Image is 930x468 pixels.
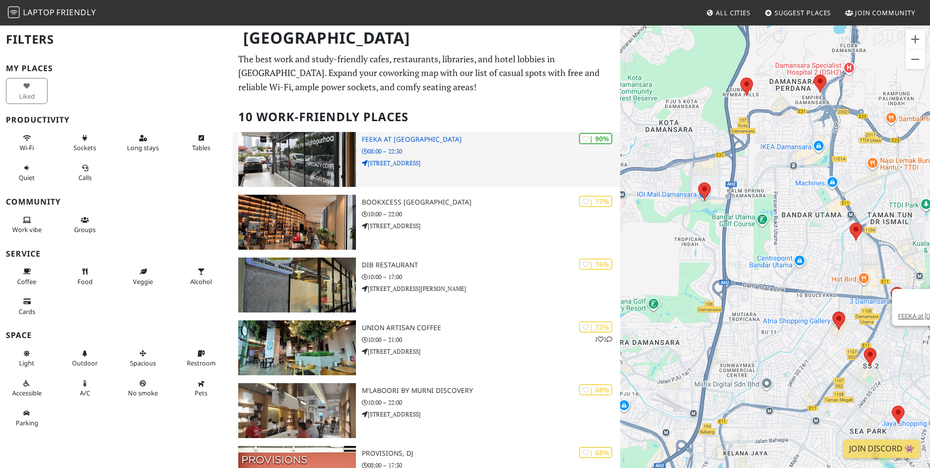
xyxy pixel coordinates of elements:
p: 10:00 – 21:00 [362,335,620,344]
h3: DIB RESTAURANT [362,261,620,269]
h2: 10 Work-Friendly Places [238,102,614,132]
span: Coffee [17,277,36,286]
span: Alcohol [190,277,212,286]
div: | 90% [579,133,612,144]
h3: FEEKA at [GEOGRAPHIC_DATA] [362,135,620,144]
a: All Cities [702,4,754,22]
p: [STREET_ADDRESS] [362,410,620,419]
h3: Community [6,197,226,207]
p: 10:00 – 22:00 [362,398,620,407]
span: Credit cards [19,307,35,316]
span: Food [77,277,93,286]
span: Group tables [74,225,96,234]
button: Spacious [122,345,164,371]
h3: Productivity [6,115,226,125]
button: Cards [6,293,48,319]
button: Zoom out [905,50,925,69]
a: LaptopFriendly LaptopFriendly [8,4,96,22]
button: Sockets [64,130,106,156]
p: 10:00 – 17:00 [362,272,620,282]
button: Work vibe [6,212,48,238]
a: DIB RESTAURANT | 76% DIB RESTAURANT 10:00 – 17:00 [STREET_ADDRESS][PERSON_NAME] [232,258,620,312]
img: FEEKA at Happy Mansion [238,132,355,187]
button: Wi-Fi [6,130,48,156]
span: Natural light [19,359,34,367]
a: BookXcess Tropicana Gardens Mall | 77% BookXcess [GEOGRAPHIC_DATA] 10:00 – 22:00 [STREET_ADDRESS] [232,195,620,250]
button: Pets [180,375,222,401]
span: Laptop [23,7,55,18]
button: Food [64,263,106,289]
span: Quiet [19,173,35,182]
span: Restroom [187,359,216,367]
button: Zoom in [905,29,925,49]
h3: Space [6,331,226,340]
p: 10:00 – 22:00 [362,209,620,219]
a: Join Community [841,4,919,22]
button: Alcohol [180,263,222,289]
div: | 72% [579,321,612,333]
span: Stable Wi-Fi [20,143,34,152]
img: DIB RESTAURANT [238,258,355,312]
button: Accessible [6,375,48,401]
button: Light [6,345,48,371]
span: Parking [16,418,38,427]
span: Pet friendly [195,389,207,397]
button: Outdoor [64,345,106,371]
span: Suggest Places [775,8,831,17]
h3: Provisions, DJ [362,449,620,458]
h3: My Places [6,64,226,73]
p: 1 1 [595,335,612,344]
h3: BookXcess [GEOGRAPHIC_DATA] [362,198,620,207]
button: Quiet [6,160,48,186]
span: People working [12,225,42,234]
span: Veggie [133,277,153,286]
button: A/C [64,375,106,401]
p: [STREET_ADDRESS] [362,158,620,168]
p: The best work and study-friendly cafes, restaurants, libraries, and hotel lobbies in [GEOGRAPHIC_... [238,52,614,94]
p: [STREET_ADDRESS][PERSON_NAME] [362,284,620,293]
a: M'Laboori by Murni Discovery | 68% M'Laboori by Murni Discovery 10:00 – 22:00 [STREET_ADDRESS] [232,383,620,438]
p: 08:00 – 22:30 [362,147,620,156]
img: LaptopFriendly [8,6,20,18]
div: | 68% [579,384,612,395]
span: Join Community [855,8,915,17]
span: Spacious [130,359,156,367]
button: Veggie [122,263,164,289]
div: | 68% [579,447,612,458]
a: Suggest Places [761,4,835,22]
button: Groups [64,212,106,238]
button: Long stays [122,130,164,156]
span: Outdoor area [72,359,98,367]
span: Friendly [56,7,96,18]
p: [STREET_ADDRESS] [362,347,620,356]
div: | 77% [579,196,612,207]
button: Restroom [180,345,222,371]
span: Work-friendly tables [192,143,210,152]
button: Parking [6,405,48,431]
button: No smoke [122,375,164,401]
span: Long stays [127,143,159,152]
span: Video/audio calls [78,173,92,182]
span: Air conditioned [80,389,90,397]
img: Union Artisan Coffee [238,320,355,375]
p: [STREET_ADDRESS] [362,221,620,231]
h2: Filters [6,25,226,54]
a: Union Artisan Coffee | 72% 11 Union Artisan Coffee 10:00 – 21:00 [STREET_ADDRESS] [232,320,620,375]
h3: Union Artisan Coffee [362,324,620,332]
h3: M'Laboori by Murni Discovery [362,387,620,395]
button: Calls [64,160,106,186]
div: | 76% [579,259,612,270]
button: Coffee [6,263,48,289]
a: FEEKA at Happy Mansion | 90% FEEKA at [GEOGRAPHIC_DATA] 08:00 – 22:30 [STREET_ADDRESS] [232,132,620,187]
span: Accessible [12,389,42,397]
span: All Cities [716,8,751,17]
span: Power sockets [74,143,96,152]
h1: [GEOGRAPHIC_DATA] [235,25,618,52]
button: Tables [180,130,222,156]
span: Smoke free [128,389,158,397]
h3: Service [6,249,226,259]
img: BookXcess Tropicana Gardens Mall [238,195,355,250]
img: M'Laboori by Murni Discovery [238,383,355,438]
